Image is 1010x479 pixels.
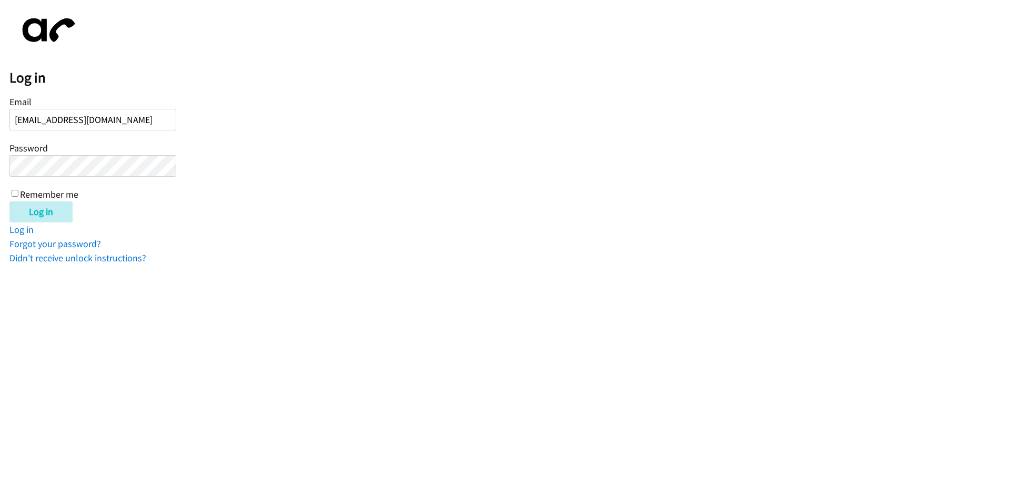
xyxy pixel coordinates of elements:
[9,96,32,108] label: Email
[9,223,34,236] a: Log in
[20,188,78,200] label: Remember me
[9,9,83,51] img: aphone-8a226864a2ddd6a5e75d1ebefc011f4aa8f32683c2d82f3fb0802fe031f96514.svg
[9,142,48,154] label: Password
[9,252,146,264] a: Didn't receive unlock instructions?
[9,69,1010,87] h2: Log in
[9,201,73,222] input: Log in
[9,238,101,250] a: Forgot your password?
